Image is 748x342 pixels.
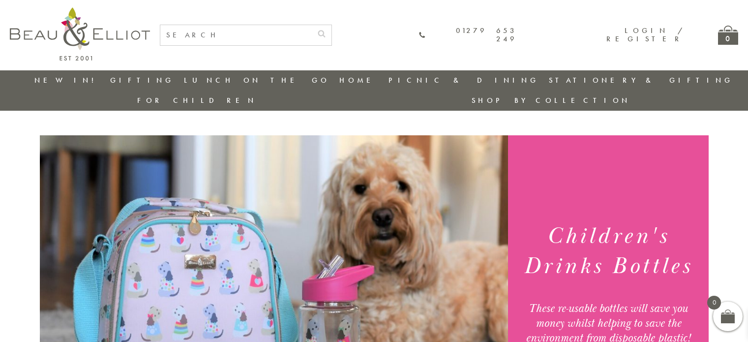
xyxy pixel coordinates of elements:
[472,95,630,105] a: Shop by collection
[389,75,539,85] a: Picnic & Dining
[707,296,721,310] span: 0
[184,75,329,85] a: Lunch On The Go
[606,26,684,44] a: Login / Register
[520,221,696,281] h1: Children's Drinks Bottles
[34,75,100,85] a: New in!
[137,95,257,105] a: For Children
[339,75,379,85] a: Home
[10,7,150,61] img: logo
[160,25,312,45] input: SEARCH
[718,26,738,45] a: 0
[419,27,517,44] a: 01279 653 249
[549,75,733,85] a: Stationery & Gifting
[110,75,174,85] a: Gifting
